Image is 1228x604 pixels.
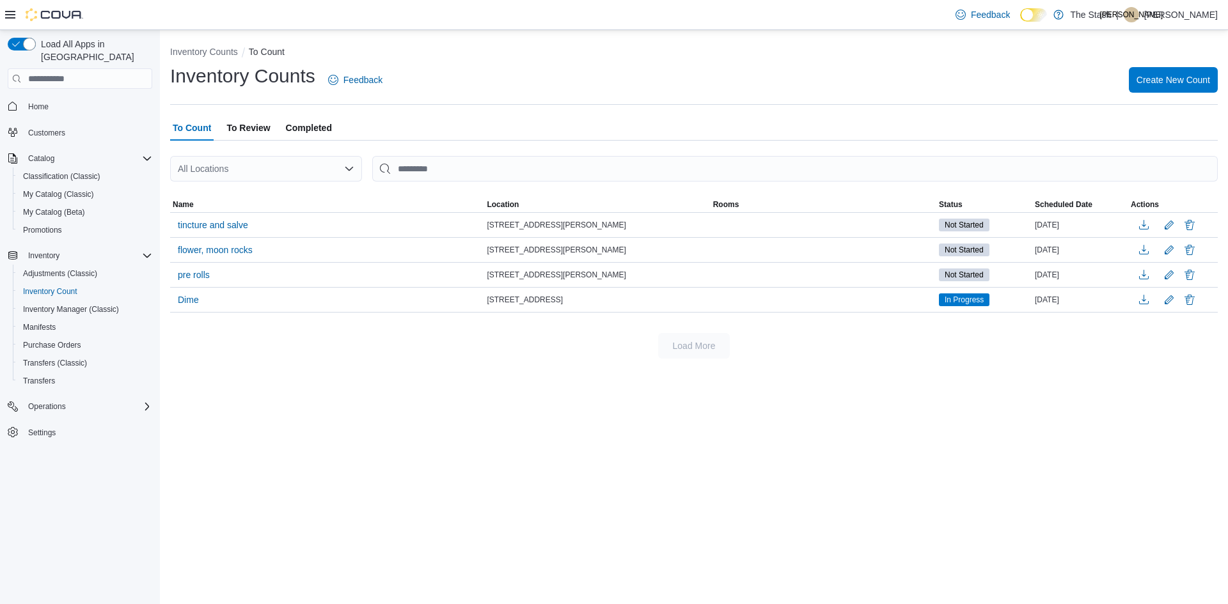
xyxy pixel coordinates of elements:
span: Transfers (Classic) [18,355,152,371]
button: Inventory [23,248,65,263]
span: Feedback [343,74,382,86]
span: Operations [28,401,66,412]
span: My Catalog (Beta) [23,207,85,217]
span: In Progress [939,293,989,306]
button: Inventory Manager (Classic) [13,300,157,318]
span: To Review [226,115,270,141]
button: Delete [1182,292,1197,307]
span: Inventory [23,248,152,263]
button: Promotions [13,221,157,239]
p: [PERSON_NAME] [1144,7,1218,22]
span: Purchase Orders [18,337,152,353]
button: Customers [3,123,157,142]
span: Manifests [18,320,152,335]
div: [DATE] [1032,217,1128,233]
span: Dime [178,293,199,306]
span: Actions [1131,199,1159,210]
button: Catalog [23,151,59,166]
span: Not Started [939,219,989,231]
span: Adjustments (Classic) [18,266,152,281]
span: Inventory [28,251,59,261]
button: flower, moon rocks [173,240,258,259]
span: Operations [23,399,152,414]
span: Inventory Manager (Classic) [18,302,152,317]
button: Load More [658,333,730,359]
a: Inventory Manager (Classic) [18,302,124,317]
span: Transfers (Classic) [23,358,87,368]
button: Location [484,197,710,212]
button: Edit count details [1161,290,1177,309]
span: Inventory Count [23,286,77,297]
span: Classification (Classic) [23,171,100,182]
nav: Complex example [8,91,152,475]
button: Name [170,197,484,212]
button: Rooms [711,197,936,212]
button: Delete [1182,217,1197,233]
span: [PERSON_NAME] [1100,7,1163,22]
a: Home [23,99,54,114]
button: Edit count details [1161,265,1177,284]
a: Feedback [950,2,1015,27]
span: Inventory Manager (Classic) [23,304,119,314]
button: Inventory [3,247,157,265]
span: Scheduled Date [1035,199,1092,210]
span: Not Started [939,244,989,256]
span: Customers [23,125,152,141]
a: Customers [23,125,70,141]
button: Status [936,197,1032,212]
a: Promotions [18,222,67,238]
button: Manifests [13,318,157,336]
span: Create New Count [1137,74,1210,86]
span: Home [23,98,152,114]
span: Location [487,199,519,210]
a: Feedback [323,67,388,93]
span: Status [939,199,963,210]
span: [STREET_ADDRESS][PERSON_NAME] [487,220,626,230]
a: Transfers [18,373,60,389]
span: Purchase Orders [23,340,81,350]
button: Open list of options [344,164,354,174]
div: [DATE] [1032,292,1128,307]
button: Classification (Classic) [13,167,157,185]
span: Not Started [945,269,984,281]
span: tincture and salve [178,219,248,231]
span: My Catalog (Beta) [18,205,152,220]
button: Delete [1182,242,1197,258]
span: Transfers [23,376,55,386]
button: My Catalog (Classic) [13,185,157,203]
p: The Stash [1070,7,1111,22]
span: Adjustments (Classic) [23,268,97,279]
span: Not Started [939,268,989,281]
button: Create New Count [1129,67,1218,93]
span: [STREET_ADDRESS][PERSON_NAME] [487,245,626,255]
button: Settings [3,423,157,442]
button: Adjustments (Classic) [13,265,157,283]
span: Classification (Classic) [18,169,152,184]
span: To Count [173,115,211,141]
button: Edit count details [1161,215,1177,235]
span: [STREET_ADDRESS] [487,295,563,305]
span: Inventory Count [18,284,152,299]
span: Catalog [28,153,54,164]
span: Load All Apps in [GEOGRAPHIC_DATA] [36,38,152,63]
a: Classification (Classic) [18,169,106,184]
span: Home [28,102,49,112]
button: Catalog [3,150,157,167]
button: Home [3,97,157,115]
button: To Count [249,47,285,57]
span: Completed [286,115,332,141]
span: pre rolls [178,268,210,281]
h1: Inventory Counts [170,63,315,89]
button: Delete [1182,267,1197,283]
a: My Catalog (Beta) [18,205,90,220]
a: Adjustments (Classic) [18,266,102,281]
span: Transfers [18,373,152,389]
button: Edit count details [1161,240,1177,259]
input: This is a search bar. After typing your query, hit enter to filter the results lower in the page. [372,156,1218,182]
span: Manifests [23,322,56,332]
span: Catalog [23,151,152,166]
a: Inventory Count [18,284,83,299]
button: Inventory Counts [170,47,238,57]
div: [DATE] [1032,242,1128,258]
